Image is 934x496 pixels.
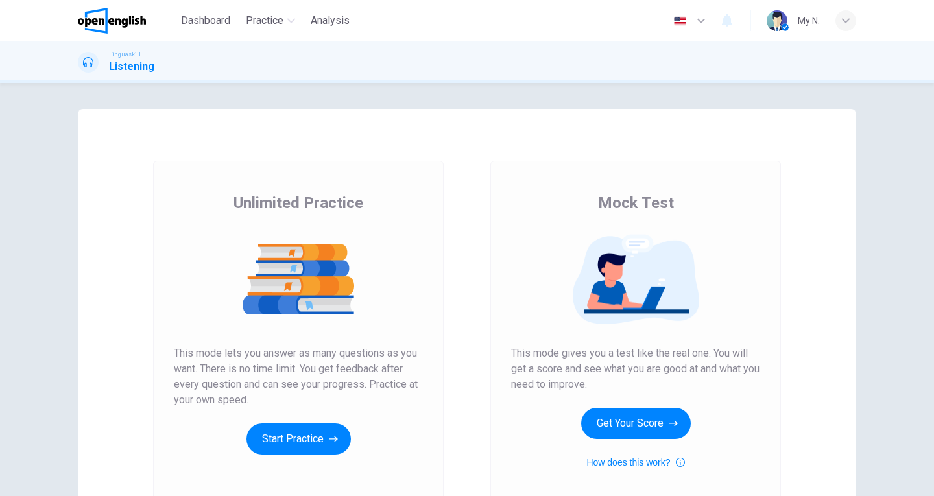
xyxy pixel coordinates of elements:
[586,455,684,470] button: How does this work?
[672,16,688,26] img: en
[109,50,141,59] span: Linguaskill
[311,13,350,29] span: Analysis
[246,423,351,455] button: Start Practice
[109,59,154,75] h1: Listening
[246,13,283,29] span: Practice
[581,408,691,439] button: Get Your Score
[798,13,820,29] div: My N.
[78,8,146,34] img: OpenEnglish logo
[598,193,674,213] span: Mock Test
[174,346,423,408] span: This mode lets you answer as many questions as you want. There is no time limit. You get feedback...
[181,13,230,29] span: Dashboard
[305,9,355,32] button: Analysis
[767,10,787,31] img: Profile picture
[241,9,300,32] button: Practice
[176,9,235,32] button: Dashboard
[233,193,363,213] span: Unlimited Practice
[78,8,176,34] a: OpenEnglish logo
[511,346,760,392] span: This mode gives you a test like the real one. You will get a score and see what you are good at a...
